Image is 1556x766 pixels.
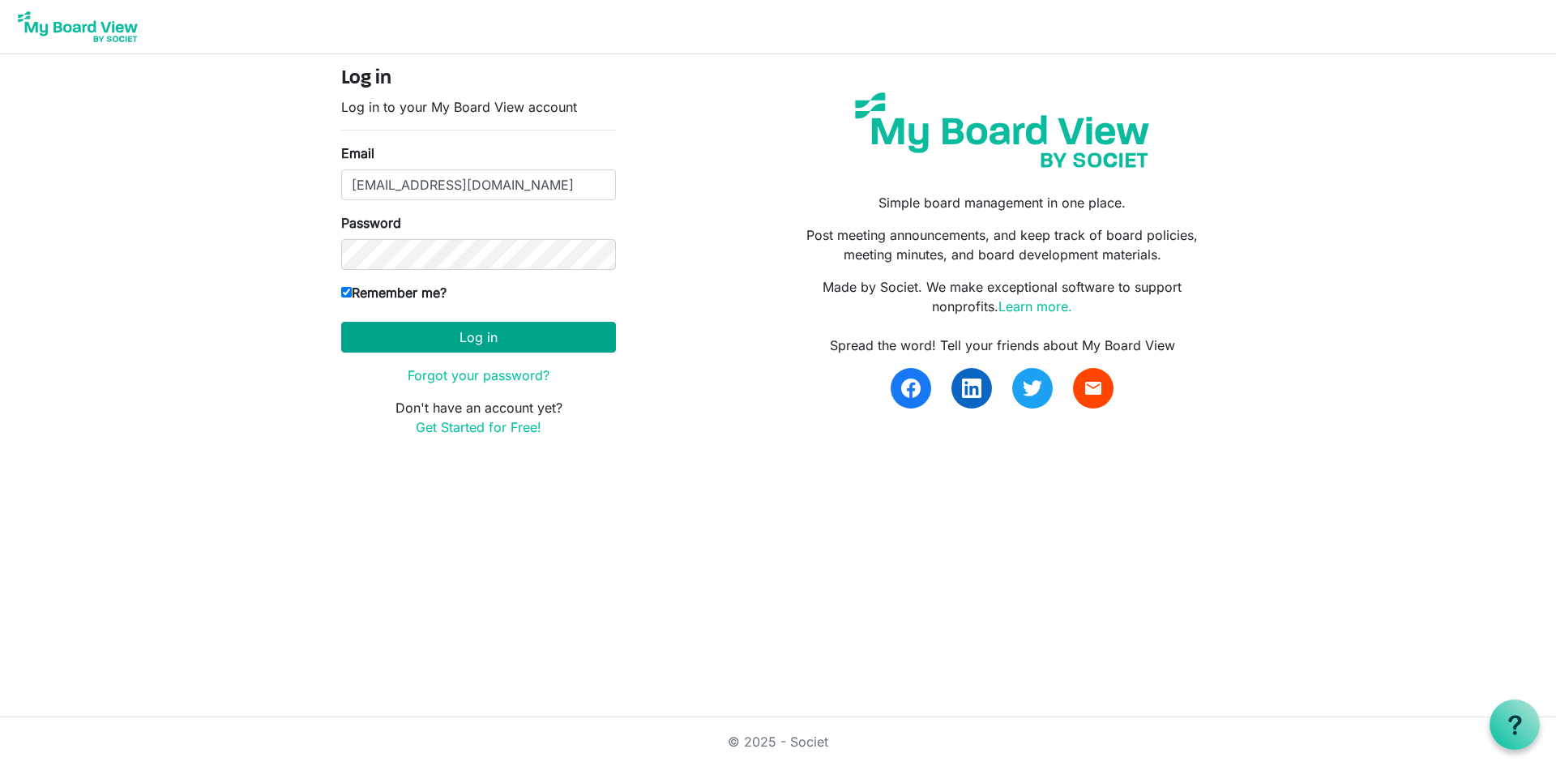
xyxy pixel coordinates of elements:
[341,213,401,233] label: Password
[408,367,549,383] a: Forgot your password?
[790,277,1215,316] p: Made by Societ. We make exceptional software to support nonprofits.
[1073,368,1114,409] a: email
[962,379,981,398] img: linkedin.svg
[790,225,1215,264] p: Post meeting announcements, and keep track of board policies, meeting minutes, and board developm...
[1084,379,1103,398] span: email
[13,6,143,47] img: My Board View Logo
[341,97,616,117] p: Log in to your My Board View account
[1023,379,1042,398] img: twitter.svg
[998,298,1072,315] a: Learn more.
[341,67,616,91] h4: Log in
[416,419,541,435] a: Get Started for Free!
[341,283,447,302] label: Remember me?
[341,287,352,297] input: Remember me?
[341,398,616,437] p: Don't have an account yet?
[790,193,1215,212] p: Simple board management in one place.
[341,143,374,163] label: Email
[341,322,616,353] button: Log in
[843,80,1161,180] img: my-board-view-societ.svg
[790,336,1215,355] div: Spread the word! Tell your friends about My Board View
[728,734,828,750] a: © 2025 - Societ
[901,379,921,398] img: facebook.svg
